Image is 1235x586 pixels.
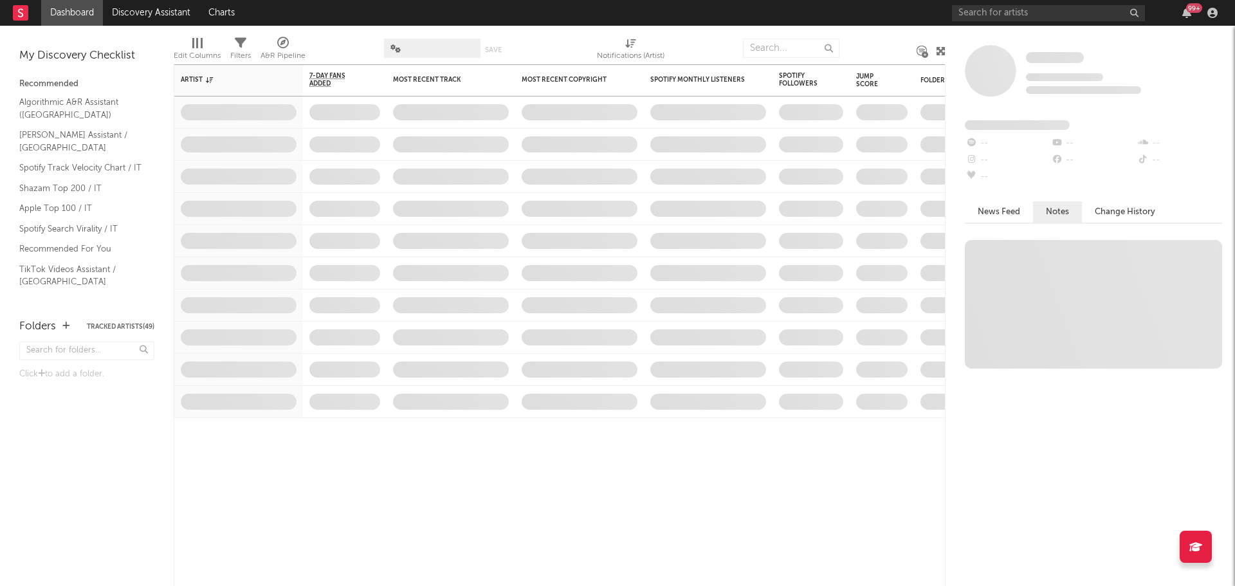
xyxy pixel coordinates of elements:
button: Save [485,46,502,53]
a: Recommended For You [19,242,142,256]
div: -- [1137,152,1222,169]
button: Tracked Artists(49) [87,324,154,330]
div: Spotify Followers [779,72,824,87]
a: Spotify Search Virality / IT [19,222,142,236]
button: 99+ [1182,8,1191,18]
span: Tracking Since: [DATE] [1026,73,1103,81]
span: 0 fans last week [1026,86,1141,94]
div: Folders [19,319,56,334]
input: Search for artists [952,5,1145,21]
a: TikTok Sounds Assistant / [GEOGRAPHIC_DATA] [19,295,142,322]
div: Jump Score [856,73,888,88]
a: [PERSON_NAME] Assistant / [GEOGRAPHIC_DATA] [19,128,142,154]
button: Change History [1082,201,1168,223]
div: Recommended [19,77,154,92]
a: Some Artist [1026,51,1084,64]
div: -- [965,135,1050,152]
div: Notifications (Artist) [597,32,664,69]
div: Edit Columns [174,32,221,69]
div: Click to add a folder. [19,367,154,382]
span: Fans Added by Platform [965,120,1070,130]
div: My Discovery Checklist [19,48,154,64]
a: Algorithmic A&R Assistant ([GEOGRAPHIC_DATA]) [19,95,142,122]
a: Spotify Track Velocity Chart / IT [19,161,142,175]
button: Notes [1033,201,1082,223]
div: -- [1137,135,1222,152]
span: 7-Day Fans Added [309,72,361,87]
div: -- [965,169,1050,185]
div: A&R Pipeline [261,32,306,69]
div: Most Recent Copyright [522,76,618,84]
div: Notifications (Artist) [597,48,664,64]
div: Spotify Monthly Listeners [650,76,747,84]
input: Search for folders... [19,342,154,360]
div: Edit Columns [174,48,221,64]
div: -- [1050,152,1136,169]
div: 99 + [1186,3,1202,13]
a: TikTok Videos Assistant / [GEOGRAPHIC_DATA] [19,262,142,289]
div: Folders [920,77,1017,84]
div: Most Recent Track [393,76,489,84]
span: Some Artist [1026,52,1084,63]
div: Filters [230,32,251,69]
a: Apple Top 100 / IT [19,201,142,215]
div: -- [965,152,1050,169]
div: A&R Pipeline [261,48,306,64]
button: News Feed [965,201,1033,223]
a: Shazam Top 200 / IT [19,181,142,196]
div: -- [1050,135,1136,152]
div: Artist [181,76,277,84]
input: Search... [743,39,839,58]
div: Filters [230,48,251,64]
